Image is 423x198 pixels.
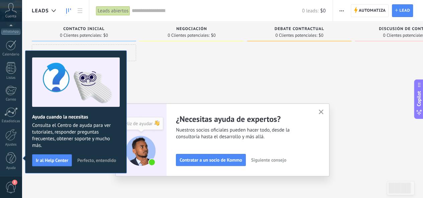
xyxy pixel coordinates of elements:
a: Lead [392,4,413,17]
a: Leads [63,4,74,17]
div: Negociación [143,27,240,32]
span: 2 [12,180,17,185]
span: Cuenta [5,14,16,19]
span: $0 [103,33,108,37]
span: Contratar a un socio de Kommo [180,158,242,162]
span: 0 Clientes potenciales: [275,33,317,37]
div: Debate contractual [250,27,348,32]
div: Contacto inicial [35,27,133,32]
div: Calendario [1,52,21,57]
div: Listas [1,76,21,80]
h2: ¿Necesitas ayuda de expertos? [176,114,310,124]
button: Perfecto, entendido [74,155,119,165]
span: Consulta el Centro de ayuda para ver tutoriales, responder preguntas frecuentes, obtener soporte ... [32,122,120,149]
a: Lista [74,4,86,17]
div: Ajustes [1,143,21,147]
button: Más [337,4,346,17]
a: Automatiza [351,4,389,17]
span: Automatiza [359,5,386,17]
span: Copilot [416,91,422,106]
span: Debate contractual [275,27,324,31]
span: Siguiente consejo [251,158,286,162]
span: 0 leads: [302,8,318,14]
div: Ayuda [1,166,21,170]
button: Siguiente consejo [248,155,289,165]
button: Contratar a un socio de Kommo [176,154,246,166]
div: Estadísticas [1,119,21,124]
div: Lead rápido [32,44,136,61]
h2: Ayuda cuando la necesitas [32,114,120,120]
span: $0 [320,8,325,14]
span: 0 Clientes potenciales: [168,33,209,37]
div: Correo [1,97,21,102]
span: Perfecto, entendido [77,158,116,163]
span: $0 [211,33,216,37]
span: $0 [319,33,323,37]
span: Leads [32,8,49,14]
span: 0 Clientes potenciales: [60,33,102,37]
span: Lead [399,5,410,17]
span: Negociación [176,27,207,31]
button: Ir al Help Center [32,154,72,166]
div: Leads abiertos [96,6,130,16]
span: Ir al Help Center [36,158,68,163]
span: Nuestros socios oficiales pueden hacer todo, desde la consultoría hasta el desarrollo y más allá. [176,127,310,140]
span: Contacto inicial [63,27,105,31]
